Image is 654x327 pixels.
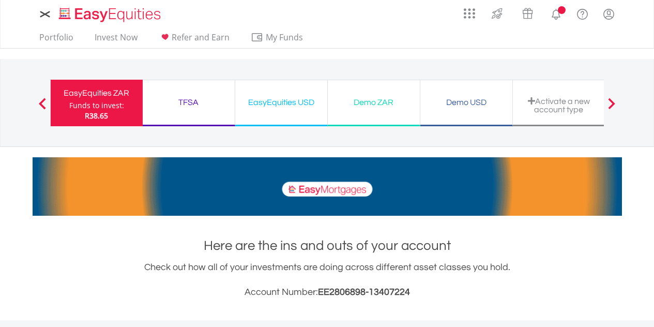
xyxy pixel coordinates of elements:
a: Portfolio [35,32,78,48]
div: Check out how all of your investments are doing across different asset classes you hold. [33,260,622,300]
img: grid-menu-icon.svg [464,8,475,19]
img: vouchers-v2.svg [519,5,536,22]
a: AppsGrid [457,3,482,19]
div: Funds to invest: [69,100,124,111]
span: R38.65 [85,111,108,121]
div: Activate a new account type [519,97,599,114]
a: Home page [55,3,165,23]
img: thrive-v2.svg [489,5,506,22]
div: EasyEquities USD [241,95,321,110]
a: Refer and Earn [155,32,234,48]
div: EasyEquities ZAR [57,86,136,100]
div: Demo ZAR [334,95,414,110]
a: FAQ's and Support [569,3,596,23]
img: EasyMortage Promotion Banner [33,157,622,216]
span: Refer and Earn [172,32,230,43]
span: EE2806898-13407224 [318,287,410,297]
div: TFSA [149,95,229,110]
span: My Funds [251,31,318,44]
div: Demo USD [427,95,506,110]
img: EasyEquities_Logo.png [57,6,165,23]
a: Vouchers [512,3,543,22]
a: My Profile [596,3,622,25]
a: Invest Now [90,32,142,48]
h1: Here are the ins and outs of your account [33,236,622,255]
a: Notifications [543,3,569,23]
h3: Account Number: [33,285,622,300]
